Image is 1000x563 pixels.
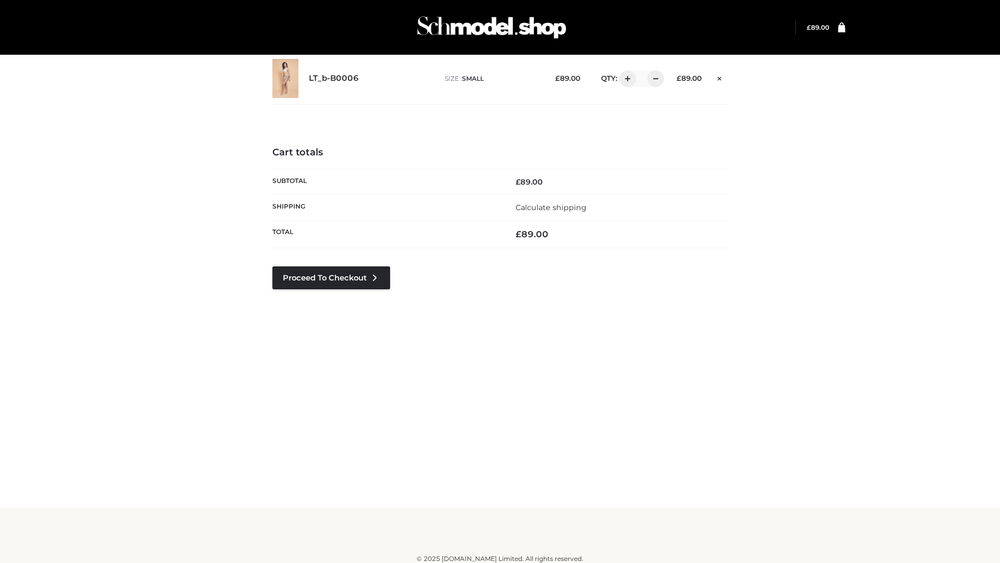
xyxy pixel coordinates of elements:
bdi: 89.00 [677,74,702,82]
p: size : [445,74,539,83]
span: £ [516,177,520,187]
bdi: 89.00 [516,229,548,239]
a: Calculate shipping [516,203,586,212]
span: £ [516,229,521,239]
bdi: 89.00 [555,74,580,82]
th: Subtotal [272,169,500,194]
a: £89.00 [807,23,829,31]
a: Proceed to Checkout [272,266,390,289]
div: QTY: [591,70,660,87]
a: Remove this item [712,70,728,84]
th: Shipping [272,194,500,220]
span: SMALL [462,75,484,82]
span: £ [677,74,681,82]
bdi: 89.00 [516,177,543,187]
a: LT_b-B0006 [309,74,359,83]
img: Schmodel Admin 964 [414,7,570,48]
span: £ [807,23,811,31]
span: £ [555,74,560,82]
bdi: 89.00 [807,23,829,31]
th: Total [272,221,500,248]
h4: Cart totals [272,147,728,158]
